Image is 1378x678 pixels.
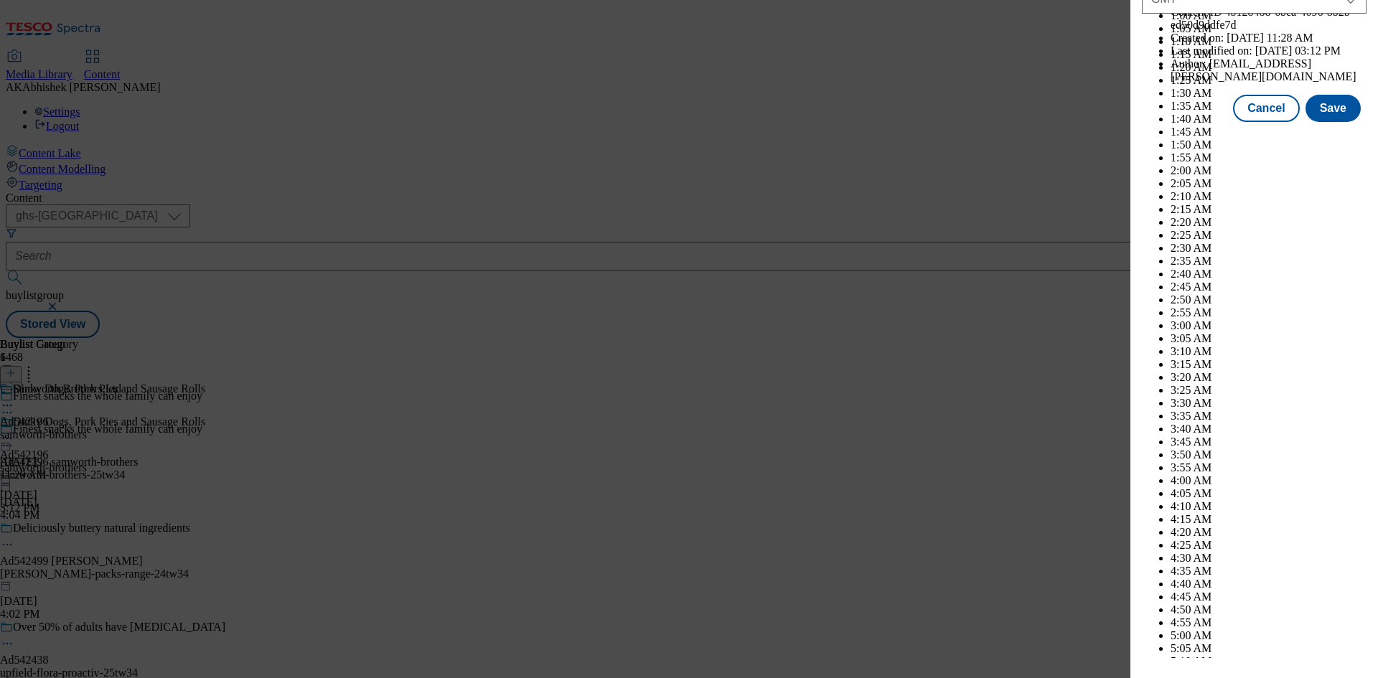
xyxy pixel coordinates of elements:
[1171,87,1367,100] li: 1:30 AM
[1171,203,1367,216] li: 2:15 AM
[1171,345,1367,358] li: 3:10 AM
[1171,629,1367,642] li: 5:00 AM
[1233,95,1299,122] button: Cancel
[1171,190,1367,203] li: 2:10 AM
[1171,539,1367,552] li: 4:25 AM
[1171,384,1367,397] li: 3:25 AM
[1171,242,1367,255] li: 2:30 AM
[1171,151,1367,164] li: 1:55 AM
[1171,306,1367,319] li: 2:55 AM
[1171,578,1367,590] li: 4:40 AM
[1171,22,1367,35] li: 1:05 AM
[1171,526,1367,539] li: 4:20 AM
[1171,513,1367,526] li: 4:15 AM
[1171,616,1367,629] li: 4:55 AM
[1171,461,1367,474] li: 3:55 AM
[1171,423,1367,435] li: 3:40 AM
[1171,61,1367,74] li: 1:20 AM
[1171,397,1367,410] li: 3:30 AM
[1171,74,1367,87] li: 1:25 AM
[1171,138,1367,151] li: 1:50 AM
[1171,358,1367,371] li: 3:15 AM
[1171,281,1367,293] li: 2:45 AM
[1171,655,1367,668] li: 5:10 AM
[1171,410,1367,423] li: 3:35 AM
[1171,48,1367,61] li: 1:15 AM
[1171,113,1367,126] li: 1:40 AM
[1171,268,1367,281] li: 2:40 AM
[1171,590,1367,603] li: 4:45 AM
[1171,332,1367,345] li: 3:05 AM
[1171,448,1367,461] li: 3:50 AM
[1171,474,1367,487] li: 4:00 AM
[1171,229,1367,242] li: 2:25 AM
[1171,255,1367,268] li: 2:35 AM
[1306,95,1361,122] button: Save
[1171,100,1367,113] li: 1:35 AM
[1171,565,1367,578] li: 4:35 AM
[1171,435,1367,448] li: 3:45 AM
[1171,293,1367,306] li: 2:50 AM
[1171,126,1367,138] li: 1:45 AM
[1171,319,1367,332] li: 3:00 AM
[1171,500,1367,513] li: 4:10 AM
[1171,642,1367,655] li: 5:05 AM
[1171,216,1367,229] li: 2:20 AM
[1171,35,1367,48] li: 1:10 AM
[1171,487,1367,500] li: 4:05 AM
[1171,177,1367,190] li: 2:05 AM
[1171,164,1367,177] li: 2:00 AM
[1171,371,1367,384] li: 3:20 AM
[1171,9,1367,22] li: 1:00 AM
[1171,603,1367,616] li: 4:50 AM
[1171,552,1367,565] li: 4:30 AM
